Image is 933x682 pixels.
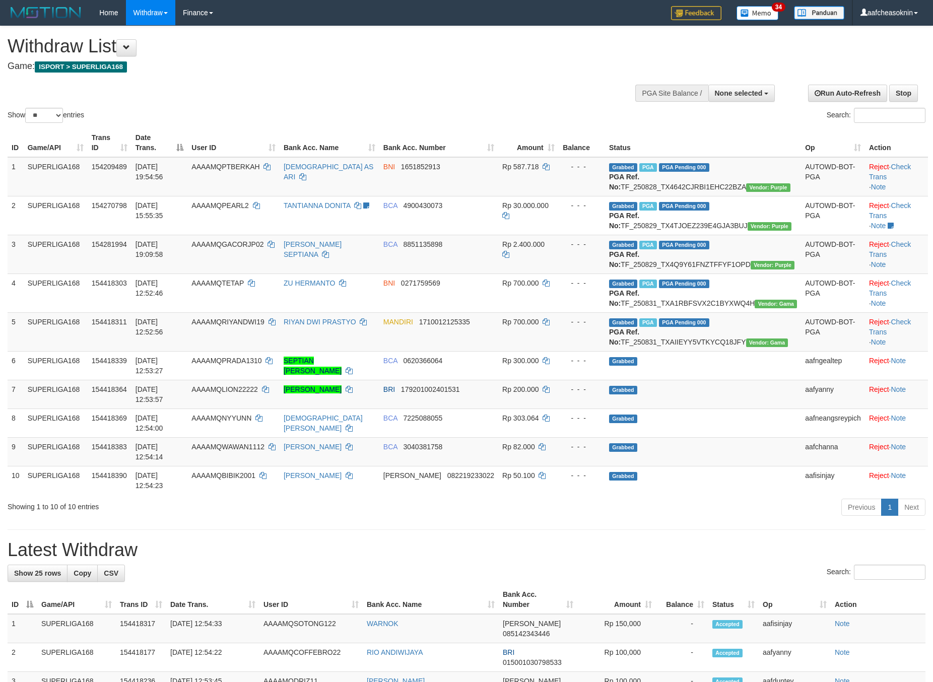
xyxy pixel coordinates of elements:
td: 154418317 [116,614,166,643]
a: TANTIANNA DONITA [284,201,351,210]
td: AUTOWD-BOT-PGA [801,312,865,351]
a: CSV [97,565,125,582]
a: [DEMOGRAPHIC_DATA] AS ARI [284,163,373,181]
td: SUPERLIGA168 [24,235,88,274]
th: Op: activate to sort column ascending [801,128,865,157]
span: Marked by aafsoycanthlai [639,280,657,288]
th: User ID: activate to sort column ascending [187,128,280,157]
td: aafyanny [759,643,831,672]
button: None selected [708,85,775,102]
th: ID [8,128,24,157]
span: Vendor URL: https://trx4.1velocity.biz [751,261,794,269]
a: Stop [889,85,918,102]
td: SUPERLIGA168 [24,196,88,235]
th: Date Trans.: activate to sort column descending [131,128,187,157]
a: Note [891,357,906,365]
span: [DATE] 12:52:56 [136,318,163,336]
span: Copy 0620366064 to clipboard [404,357,443,365]
span: Grabbed [609,202,637,211]
td: Rp 150,000 [577,614,656,643]
td: - [656,614,708,643]
td: TF_250829_TX4TJOEZ239E4GJA3BUJ [605,196,801,235]
a: Run Auto-Refresh [808,85,887,102]
td: SUPERLIGA168 [24,157,88,196]
span: PGA Pending [659,241,709,249]
td: 8 [8,408,24,437]
td: AAAAMQSOTONG122 [259,614,363,643]
span: AAAAMQLION22222 [191,385,258,393]
span: PGA Pending [659,318,709,327]
a: Reject [869,471,889,480]
span: Grabbed [609,386,637,394]
td: · [865,466,928,495]
span: Rp 300.000 [502,357,539,365]
th: Status: activate to sort column ascending [708,585,759,614]
th: Bank Acc. Number: activate to sort column ascending [379,128,498,157]
td: 5 [8,312,24,351]
th: Bank Acc. Name: activate to sort column ascending [363,585,499,614]
h1: Withdraw List [8,36,612,56]
a: Check Trans [869,163,911,181]
span: Copy 0271759569 to clipboard [401,279,440,287]
td: AUTOWD-BOT-PGA [801,196,865,235]
td: TF_250831_TXAIIEYY5VTKYCQ18JFY [605,312,801,351]
span: BNI [383,163,395,171]
span: 154418390 [92,471,127,480]
th: Game/API: activate to sort column ascending [24,128,88,157]
b: PGA Ref. No: [609,328,639,346]
td: aafisinjay [759,614,831,643]
a: Note [891,471,906,480]
span: Copy 8851135898 to clipboard [404,240,443,248]
td: · · [865,157,928,196]
span: Rp 2.400.000 [502,240,545,248]
td: SUPERLIGA168 [24,437,88,466]
td: aafisinjay [801,466,865,495]
td: AAAAMQCOFFEBRO22 [259,643,363,672]
td: 2 [8,643,37,672]
div: - - - [563,317,601,327]
span: Rp 303.064 [502,414,539,422]
span: BRI [383,385,395,393]
span: Grabbed [609,472,637,481]
td: 154418177 [116,643,166,672]
td: AUTOWD-BOT-PGA [801,157,865,196]
a: Reject [869,240,889,248]
span: BCA [383,443,397,451]
a: Reject [869,385,889,393]
span: [PERSON_NAME] [503,620,561,628]
img: Button%20Memo.svg [737,6,779,20]
td: aafyanny [801,380,865,408]
a: Check Trans [869,201,911,220]
td: · [865,351,928,380]
td: 1 [8,157,24,196]
span: [DATE] 19:54:56 [136,163,163,181]
input: Search: [854,565,925,580]
td: AUTOWD-BOT-PGA [801,274,865,312]
a: Reject [869,318,889,326]
a: Note [891,414,906,422]
b: PGA Ref. No: [609,212,639,230]
td: SUPERLIGA168 [37,614,116,643]
span: Copy 179201002401531 to clipboard [401,385,460,393]
a: Note [871,299,886,307]
td: · [865,408,928,437]
span: 154418339 [92,357,127,365]
a: Reject [869,279,889,287]
td: TF_250828_TX4642CJRBI1EHC22BZA [605,157,801,196]
span: Rp 50.100 [502,471,535,480]
span: Copy 7225088055 to clipboard [404,414,443,422]
div: - - - [563,239,601,249]
span: Marked by aafnonsreyleab [639,241,657,249]
span: 154418383 [92,443,127,451]
span: BNI [383,279,395,287]
a: Note [835,620,850,628]
a: Reject [869,163,889,171]
span: 154418303 [92,279,127,287]
th: User ID: activate to sort column ascending [259,585,363,614]
div: - - - [563,442,601,452]
a: Show 25 rows [8,565,68,582]
a: Reject [869,443,889,451]
a: Next [898,499,925,516]
td: SUPERLIGA168 [24,312,88,351]
span: Copy 1651852913 to clipboard [401,163,440,171]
